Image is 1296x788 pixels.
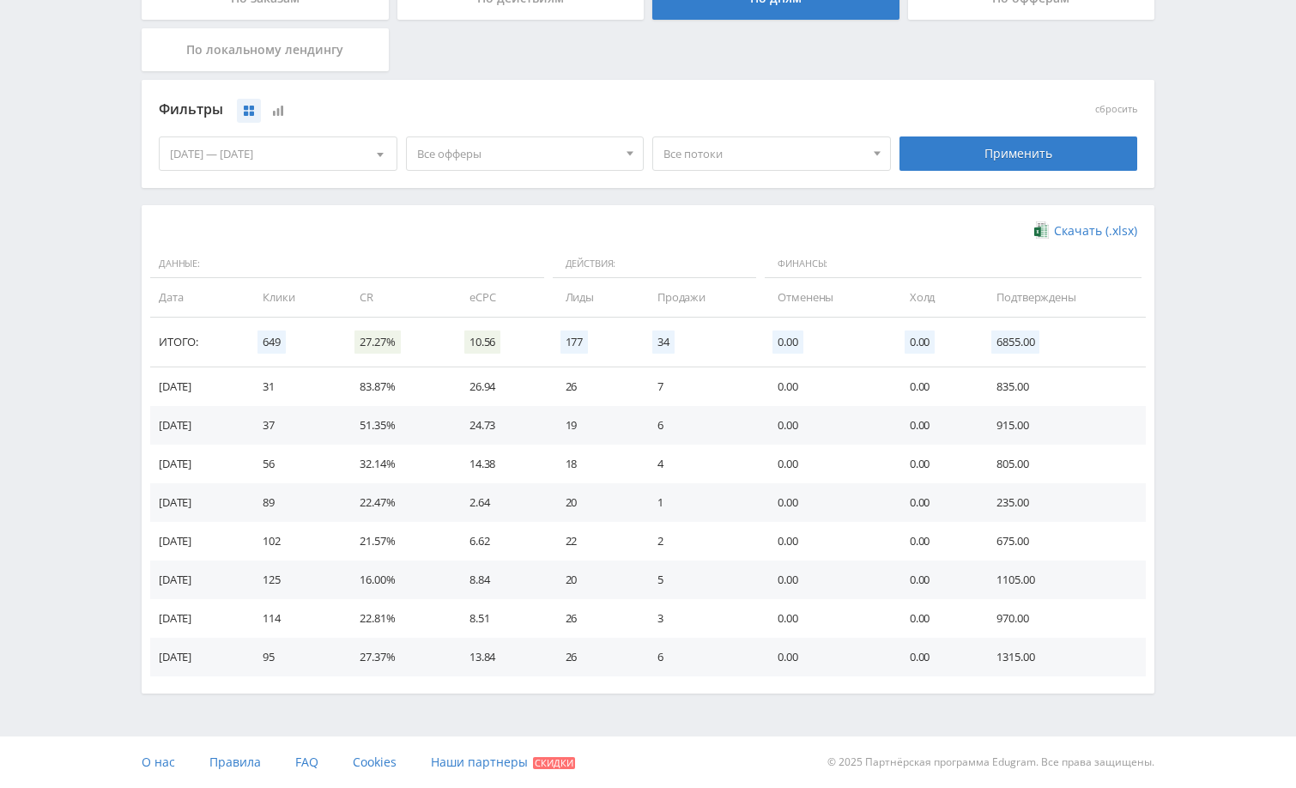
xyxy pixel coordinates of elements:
[1095,104,1137,115] button: сбросить
[209,754,261,770] span: Правила
[1034,222,1137,239] a: Скачать (.xlsx)
[979,445,1146,483] td: 805.00
[979,483,1146,522] td: 235.00
[160,137,397,170] div: [DATE] — [DATE]
[760,638,892,676] td: 0.00
[533,757,575,769] span: Скидки
[905,330,935,354] span: 0.00
[452,599,548,638] td: 8.51
[979,367,1146,406] td: 835.00
[150,367,245,406] td: [DATE]
[159,97,891,123] div: Фильтры
[150,522,245,561] td: [DATE]
[1034,221,1049,239] img: xlsx
[640,367,760,406] td: 7
[893,599,980,638] td: 0.00
[245,599,342,638] td: 114
[245,483,342,522] td: 89
[548,367,640,406] td: 26
[354,330,400,354] span: 27.27%
[417,137,618,170] span: Все офферы
[431,736,575,788] a: Наши партнеры Скидки
[452,483,548,522] td: 2.64
[893,638,980,676] td: 0.00
[548,278,640,317] td: Лиды
[640,483,760,522] td: 1
[760,522,892,561] td: 0.00
[150,561,245,599] td: [DATE]
[342,522,451,561] td: 21.57%
[342,367,451,406] td: 83.87%
[342,561,451,599] td: 16.00%
[452,278,548,317] td: eCPC
[760,599,892,638] td: 0.00
[760,367,892,406] td: 0.00
[979,522,1146,561] td: 675.00
[150,483,245,522] td: [DATE]
[548,599,640,638] td: 26
[548,522,640,561] td: 22
[209,736,261,788] a: Правила
[150,406,245,445] td: [DATE]
[652,330,675,354] span: 34
[245,445,342,483] td: 56
[893,445,980,483] td: 0.00
[295,754,318,770] span: FAQ
[893,367,980,406] td: 0.00
[760,483,892,522] td: 0.00
[342,599,451,638] td: 22.81%
[640,561,760,599] td: 5
[548,638,640,676] td: 26
[553,250,757,279] span: Действия:
[657,736,1154,788] div: © 2025 Партнёрская программа Edugram. Все права защищены.
[353,736,397,788] a: Cookies
[245,278,342,317] td: Клики
[464,330,500,354] span: 10.56
[548,406,640,445] td: 19
[979,638,1146,676] td: 1315.00
[772,330,802,354] span: 0.00
[150,278,245,317] td: Дата
[142,754,175,770] span: О нас
[663,137,864,170] span: Все потоки
[979,599,1146,638] td: 970.00
[257,330,286,354] span: 649
[342,483,451,522] td: 22.47%
[899,136,1138,171] div: Применить
[760,406,892,445] td: 0.00
[979,406,1146,445] td: 915.00
[893,522,980,561] td: 0.00
[640,278,760,317] td: Продажи
[1054,224,1137,238] span: Скачать (.xlsx)
[452,522,548,561] td: 6.62
[150,445,245,483] td: [DATE]
[452,367,548,406] td: 26.94
[150,250,544,279] span: Данные:
[452,445,548,483] td: 14.38
[150,599,245,638] td: [DATE]
[452,638,548,676] td: 13.84
[893,561,980,599] td: 0.00
[245,406,342,445] td: 37
[991,330,1039,354] span: 6855.00
[142,736,175,788] a: О нас
[765,250,1142,279] span: Финансы:
[640,406,760,445] td: 6
[342,278,451,317] td: CR
[452,406,548,445] td: 24.73
[760,278,892,317] td: Отменены
[893,278,980,317] td: Холд
[431,754,528,770] span: Наши партнеры
[342,638,451,676] td: 27.37%
[640,638,760,676] td: 6
[342,445,451,483] td: 32.14%
[760,445,892,483] td: 0.00
[142,28,389,71] div: По локальному лендингу
[979,278,1146,317] td: Подтверждены
[893,483,980,522] td: 0.00
[245,367,342,406] td: 31
[342,406,451,445] td: 51.35%
[452,561,548,599] td: 8.84
[548,561,640,599] td: 20
[893,406,980,445] td: 0.00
